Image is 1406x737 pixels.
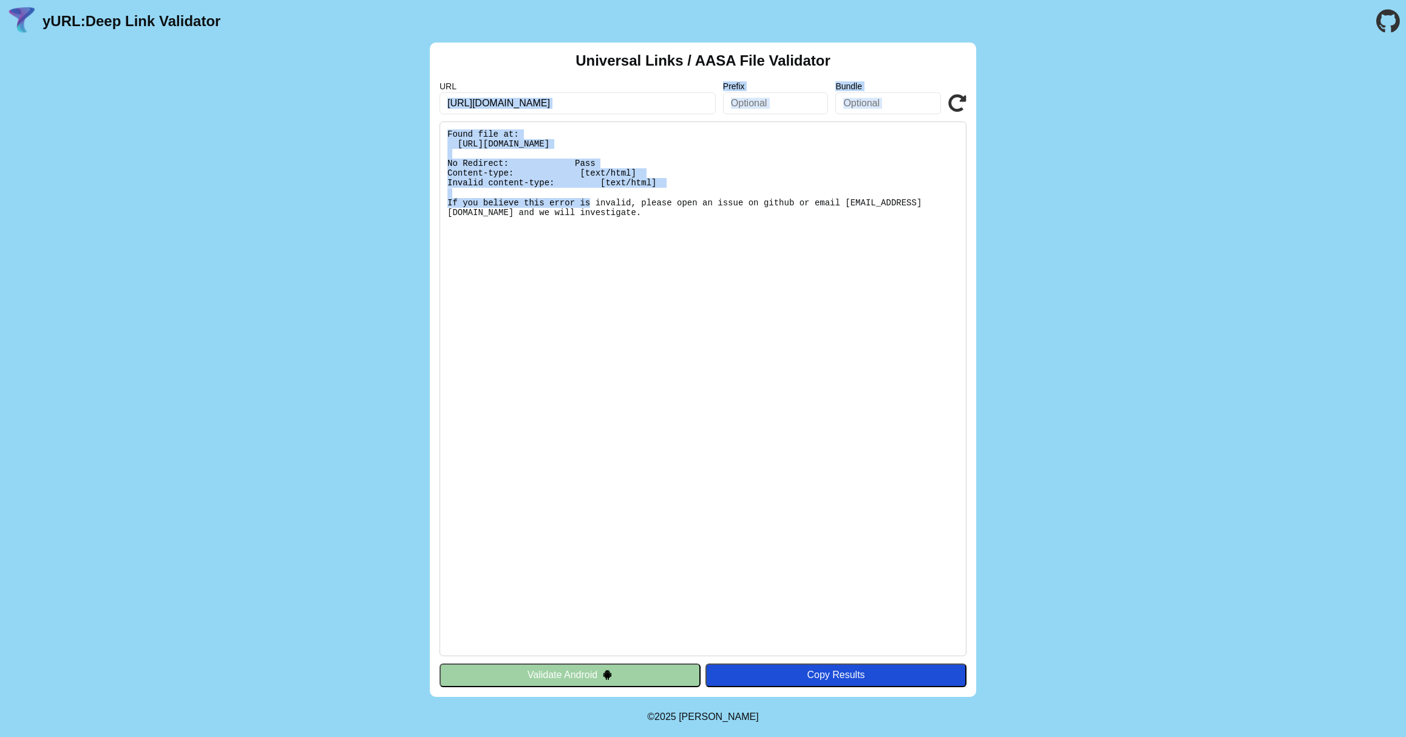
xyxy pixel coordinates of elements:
label: Prefix [723,81,829,91]
img: droidIcon.svg [602,670,613,680]
input: Optional [835,92,941,114]
span: 2025 [654,711,676,722]
img: yURL Logo [6,5,38,37]
button: Validate Android [440,663,701,687]
a: yURL:Deep Link Validator [42,13,220,30]
label: URL [440,81,716,91]
label: Bundle [835,81,941,91]
input: Required [440,92,716,114]
div: Copy Results [711,670,960,680]
pre: Found file at: [URL][DOMAIN_NAME] No Redirect: Pass Content-type: [text/html] Invalid content-typ... [440,122,966,656]
input: Optional [723,92,829,114]
footer: © [647,697,758,737]
a: Michael Ibragimchayev's Personal Site [679,711,759,722]
button: Copy Results [705,663,966,687]
h2: Universal Links / AASA File Validator [576,52,830,69]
